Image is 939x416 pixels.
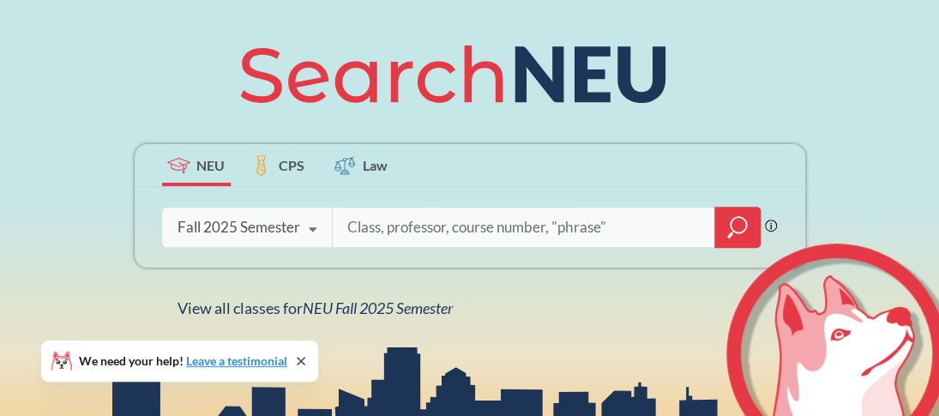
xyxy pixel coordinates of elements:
svg: magnifying glass [727,215,748,239]
div: Fall 2025 Semester [178,218,300,237]
span: View all classes for [178,298,453,317]
span: We need your help! [79,355,287,367]
a: Leave a testimonial [186,353,287,368]
span: CPS [279,155,304,175]
span: NEU Fall 2025 Semester [303,298,453,317]
span: Law [363,155,388,175]
span: NEU [196,155,225,175]
div: magnifying glass [714,207,761,248]
input: Class, professor, course number, "phrase" [346,209,702,245]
